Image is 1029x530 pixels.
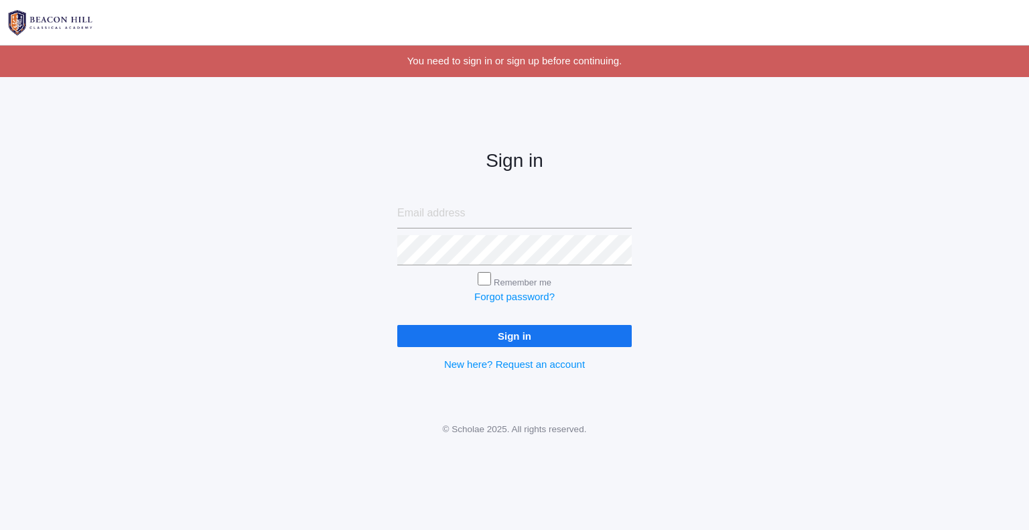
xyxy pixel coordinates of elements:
[474,291,555,302] a: Forgot password?
[494,277,551,287] label: Remember me
[397,325,632,347] input: Sign in
[397,151,632,172] h2: Sign in
[397,198,632,228] input: Email address
[444,358,585,370] a: New here? Request an account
